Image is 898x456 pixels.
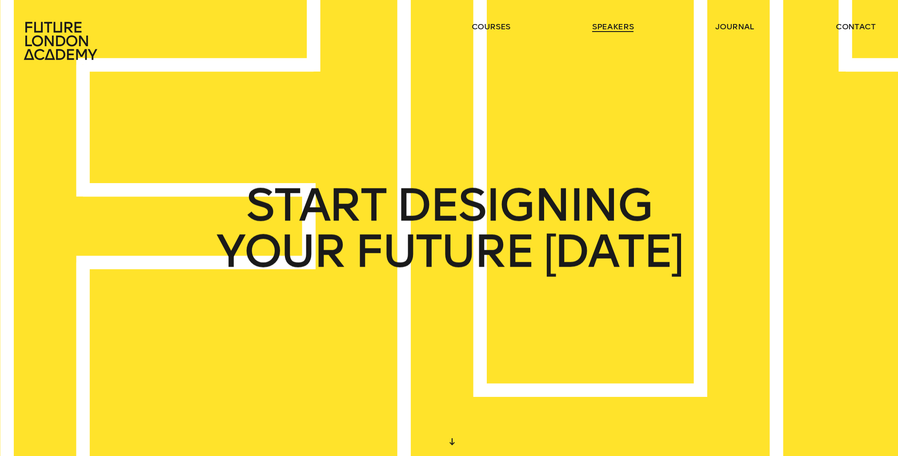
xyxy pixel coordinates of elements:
[836,21,876,32] a: contact
[592,21,633,32] a: speakers
[396,182,652,228] span: DESIGNING
[216,228,345,274] span: YOUR
[544,228,682,274] span: [DATE]
[715,21,754,32] a: journal
[472,21,511,32] a: courses
[355,228,533,274] span: FUTURE
[246,182,386,228] span: START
